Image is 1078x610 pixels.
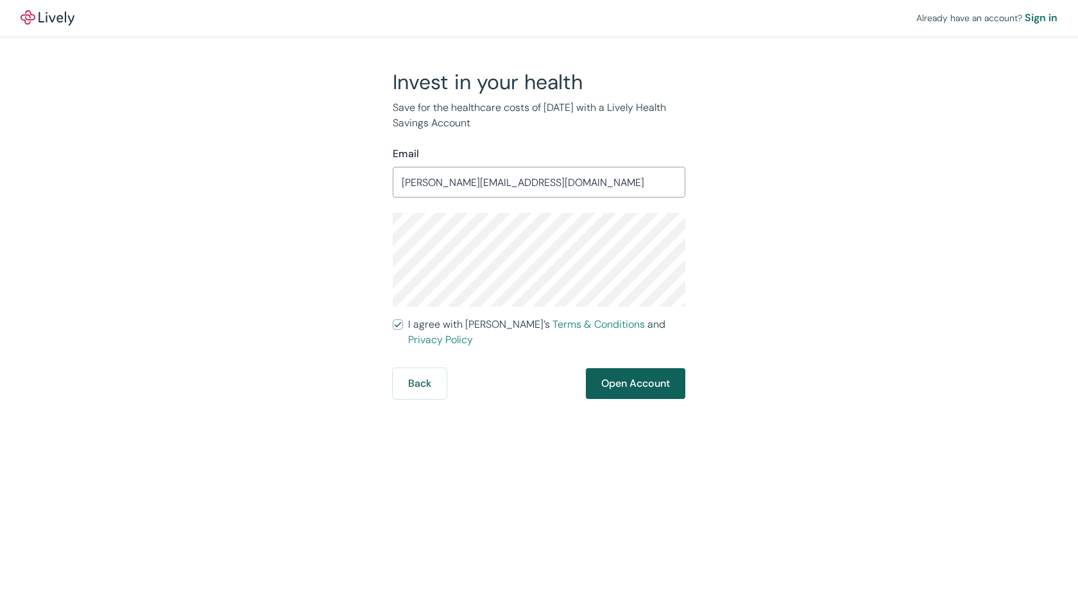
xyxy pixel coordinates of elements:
[393,146,419,162] label: Email
[21,10,74,26] img: Lively
[916,10,1057,26] div: Already have an account?
[552,318,645,331] a: Terms & Conditions
[21,10,74,26] a: LivelyLively
[393,100,685,131] p: Save for the healthcare costs of [DATE] with a Lively Health Savings Account
[1025,10,1057,26] a: Sign in
[393,368,447,399] button: Back
[586,368,685,399] button: Open Account
[393,69,685,95] h2: Invest in your health
[408,333,473,346] a: Privacy Policy
[408,317,685,348] span: I agree with [PERSON_NAME]’s and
